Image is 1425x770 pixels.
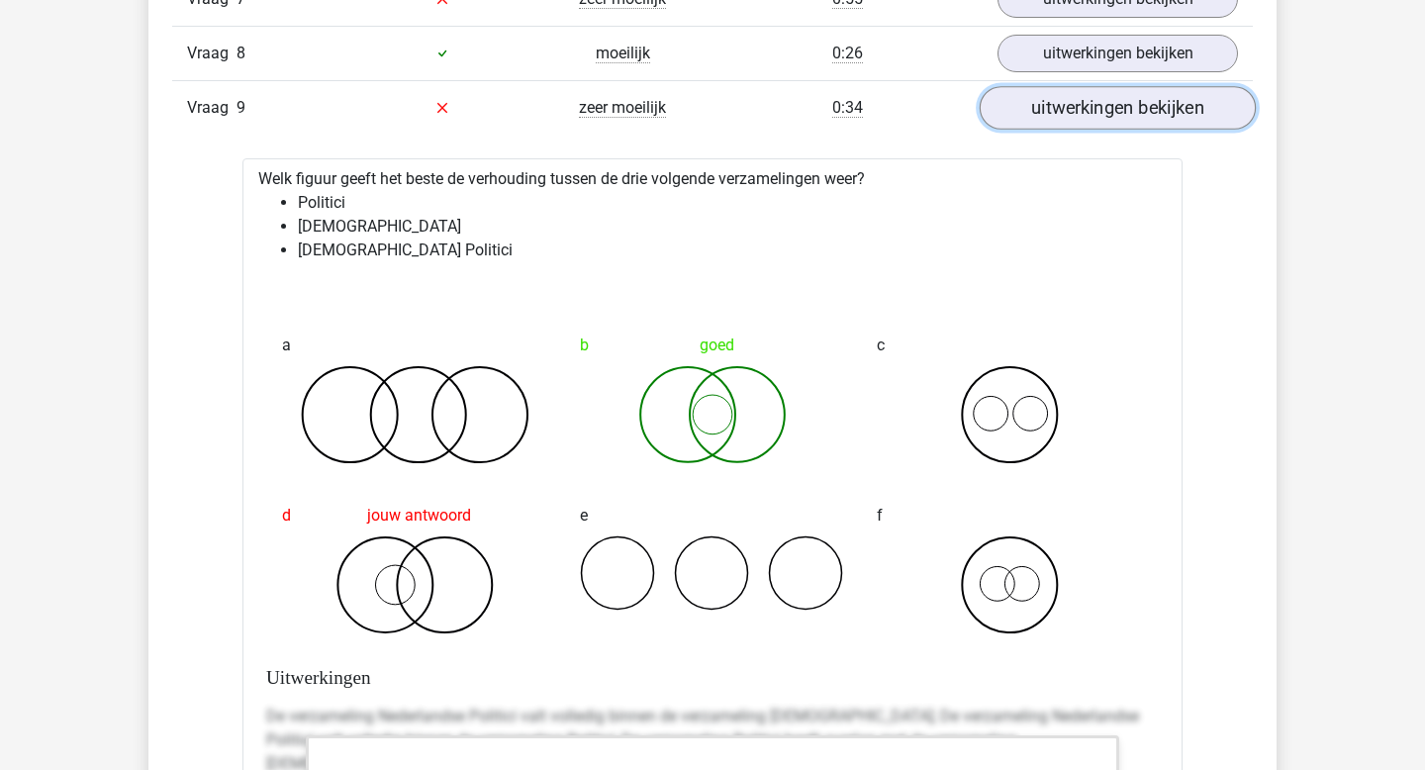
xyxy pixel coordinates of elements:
span: 0:26 [832,44,863,63]
h4: Uitwerkingen [266,666,1159,689]
span: d [282,496,291,535]
li: [DEMOGRAPHIC_DATA] [298,215,1167,239]
span: moeilijk [596,44,650,63]
span: b [580,326,589,365]
span: f [877,496,883,535]
span: zeer moeilijk [579,98,666,118]
div: goed [580,326,846,365]
span: 9 [237,98,245,117]
a: uitwerkingen bekijken [997,35,1238,72]
span: e [580,496,588,535]
a: uitwerkingen bekijken [980,86,1256,130]
span: a [282,326,291,365]
li: Politici [298,191,1167,215]
span: 0:34 [832,98,863,118]
span: Vraag [187,96,237,120]
span: 8 [237,44,245,62]
span: Vraag [187,42,237,65]
li: [DEMOGRAPHIC_DATA] Politici [298,239,1167,262]
span: c [877,326,885,365]
div: jouw antwoord [282,496,548,535]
